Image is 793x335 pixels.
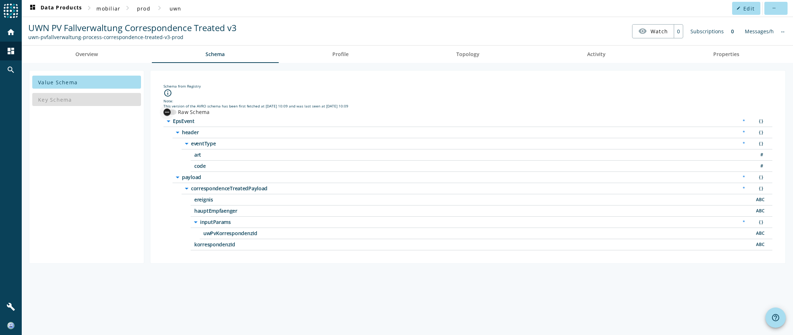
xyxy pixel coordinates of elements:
[163,98,772,103] div: Note:
[739,185,749,192] div: Required
[164,117,173,126] i: arrow_drop_down
[752,207,767,215] div: String
[752,174,767,181] div: Object
[456,52,479,57] span: Topology
[191,218,200,226] i: arrow_drop_down
[38,79,78,86] span: Value Schema
[170,5,182,12] span: uwn
[752,118,767,125] div: Object
[713,52,739,57] span: Properties
[752,162,767,170] div: Number
[7,302,15,311] mat-icon: build
[173,173,182,182] i: arrow_drop_down
[164,2,187,15] button: uwn
[75,52,98,57] span: Overview
[194,242,375,247] span: /payload/correspondenceTreatedPayload/korrespondenzId
[739,174,749,181] div: Required
[28,4,37,13] mat-icon: dashboard
[177,109,210,116] label: Raw Schema
[182,184,191,193] i: arrow_drop_down
[194,152,375,157] span: /header/eventType/art
[123,4,132,12] mat-icon: chevron_right
[28,22,237,34] span: UWN PV Fallverwaltung Correspondence Treated v3
[137,5,150,12] span: prod
[32,76,141,89] button: Value Schema
[205,52,225,57] span: Schema
[194,208,375,213] span: /payload/correspondenceTreatedPayload/hauptEmpfaenger
[752,241,767,249] div: String
[587,52,606,57] span: Activity
[674,25,683,38] div: 0
[94,2,123,15] button: mobiliar
[173,128,182,137] i: arrow_drop_down
[752,129,767,136] div: Object
[736,6,740,10] mat-icon: edit
[651,25,668,38] span: Watch
[743,5,755,12] span: Edit
[200,220,381,225] span: /payload/correspondenceTreatedPayload/inputParams
[191,186,372,191] span: /payload/correspondenceTreatedPayload
[85,4,94,12] mat-icon: chevron_right
[203,231,385,236] span: /payload/correspondenceTreatedPayload/inputParams/uwPvKorrespondenzId
[687,24,727,38] div: Subscriptions
[182,139,191,148] i: arrow_drop_down
[4,4,18,18] img: spoud-logo.svg
[752,219,767,226] div: Object
[777,24,788,38] div: No information
[771,313,780,322] mat-icon: help_outline
[182,130,363,135] span: /header
[752,185,767,192] div: Object
[173,119,354,124] span: /
[25,2,85,15] button: Data Products
[752,151,767,159] div: Number
[96,5,120,12] span: mobiliar
[739,118,749,125] div: Required
[752,140,767,148] div: Object
[7,322,14,329] img: 321727e140b5189f451a128e5f2a6bb4
[7,28,15,37] mat-icon: home
[194,164,375,169] span: /header/eventType/code
[191,141,372,146] span: /header/eventType
[28,4,82,13] span: Data Products
[163,84,772,89] div: Schema from Registry
[741,24,777,38] div: Messages/h
[182,175,363,180] span: /payload
[7,65,15,74] mat-icon: search
[155,4,164,12] mat-icon: chevron_right
[332,52,349,57] span: Profile
[772,6,776,10] mat-icon: more_horiz
[132,2,155,15] button: prod
[28,34,237,41] div: Kafka Topic: uwn-pvfallverwaltung-process-correspondence-treated-v3-prod
[752,230,767,237] div: String
[739,129,749,136] div: Required
[194,197,375,202] span: /payload/correspondenceTreatedPayload/ereignis
[163,103,772,109] div: This version of the AVRO schema has been first fetched at [DATE] 10:09 and was last seen at [DATE...
[7,47,15,55] mat-icon: dashboard
[163,89,172,97] i: info_outline
[739,140,749,148] div: Required
[752,196,767,204] div: String
[638,27,647,35] mat-icon: visibility
[727,24,738,38] div: 0
[732,2,760,15] button: Edit
[632,25,674,38] button: Watch
[739,219,749,226] div: Required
